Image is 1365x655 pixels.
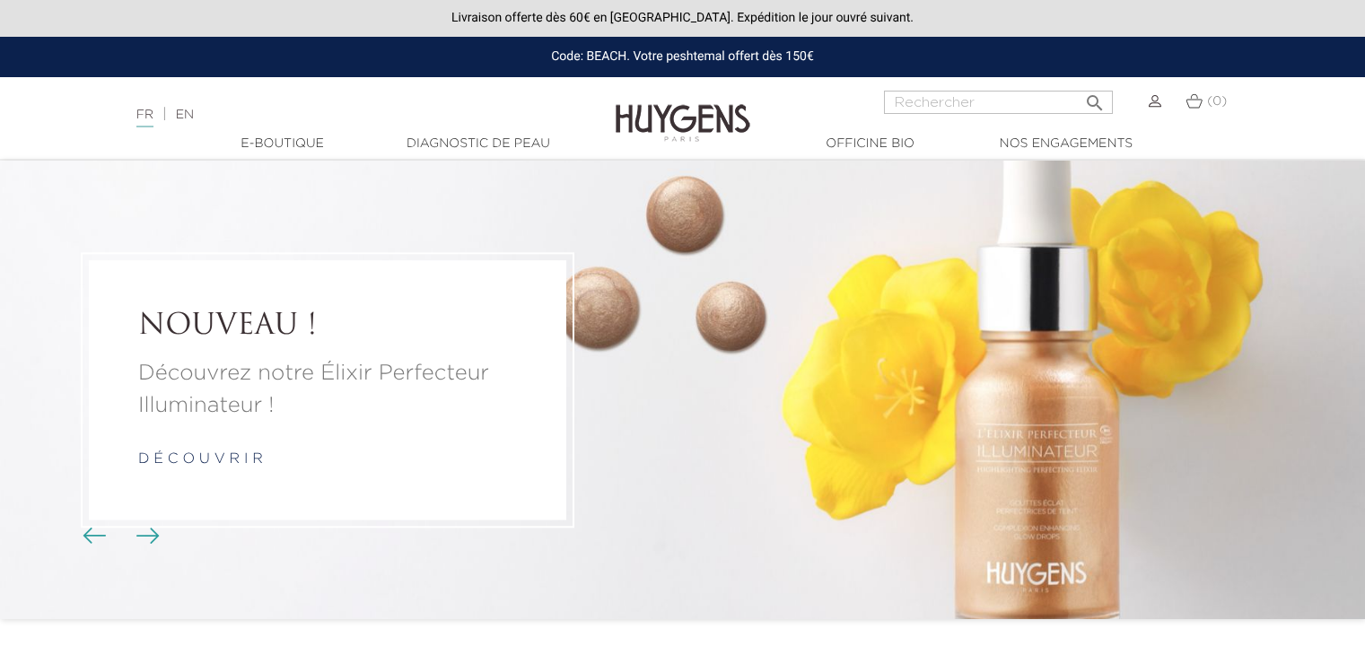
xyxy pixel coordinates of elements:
img: Huygens [616,75,750,144]
a: Officine Bio [781,135,960,153]
a: E-Boutique [193,135,372,153]
span: (0) [1207,95,1227,108]
a: FR [136,109,153,127]
div: Boutons du carrousel [90,523,148,550]
a: EN [176,109,194,121]
button:  [1079,85,1111,109]
input: Rechercher [884,91,1113,114]
i:  [1084,87,1106,109]
a: Nos engagements [976,135,1156,153]
a: Diagnostic de peau [389,135,568,153]
a: d é c o u v r i r [138,452,263,467]
a: NOUVEAU ! [138,310,517,344]
div: | [127,104,556,126]
a: Découvrez notre Élixir Perfecteur Illuminateur ! [138,357,517,422]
